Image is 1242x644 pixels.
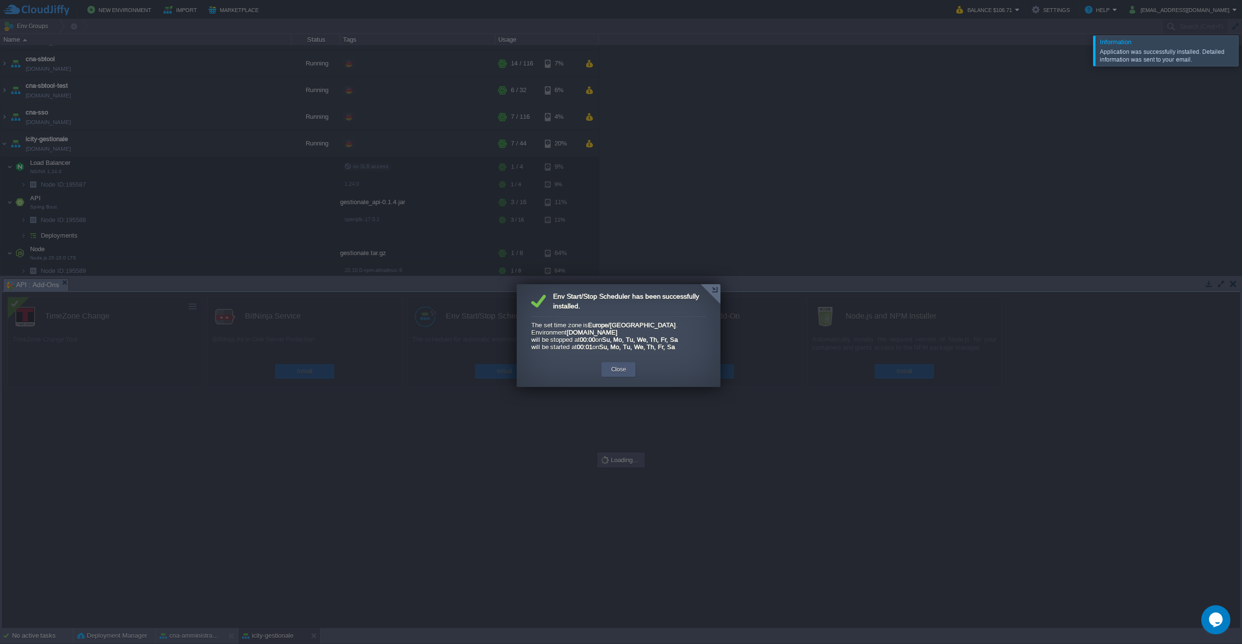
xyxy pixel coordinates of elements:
div: The set time zone is . Environment will be stopped at on will be started at on [531,322,706,351]
iframe: chat widget [1201,605,1232,634]
strong: [DOMAIN_NAME] [567,329,618,336]
span: Information [1100,38,1131,46]
strong: 00:01 [577,343,592,351]
strong: Su, Mo, Tu, We, Th, Fr, Sa [602,336,678,343]
strong: Europe/[GEOGRAPHIC_DATA] [588,322,676,329]
strong: 00:00 [580,336,595,343]
button: Close [611,365,626,374]
strong: Su, Mo, Tu, We, Th, Fr, Sa [599,343,675,351]
label: Env Start/Stop Scheduler has been successfully installed. [531,291,706,311]
div: Application was successfully installed. Detailed information was sent to your email. [1100,48,1236,64]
